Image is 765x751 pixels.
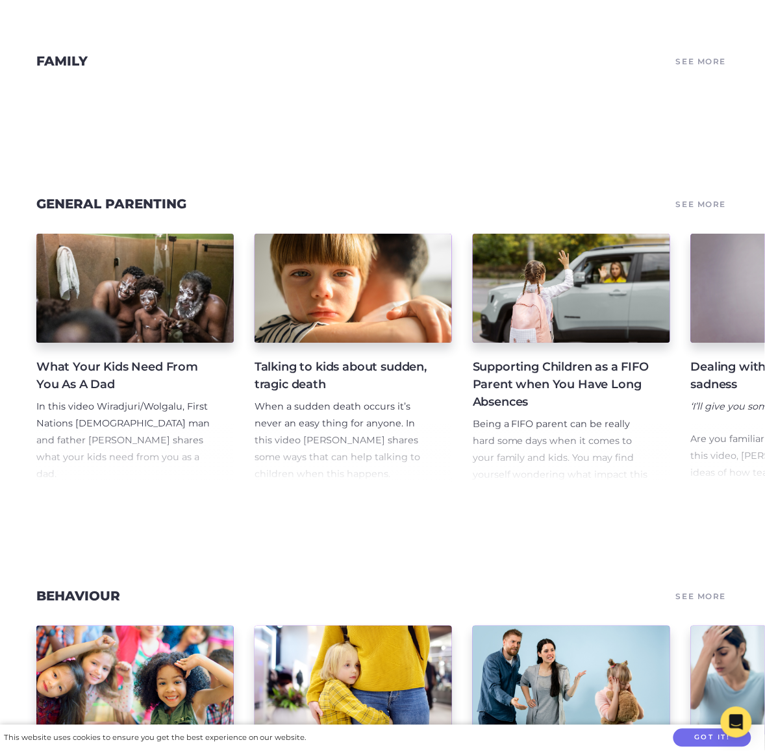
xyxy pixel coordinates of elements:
[36,196,186,212] a: General Parenting
[473,416,649,584] p: Being a FIFO parent can be really hard some days when it comes to your family and kids. You may f...
[674,587,729,605] a: See More
[674,52,729,70] a: See More
[255,399,431,483] p: When a sudden death occurs it’s never an easy thing for anyone. In this video [PERSON_NAME] share...
[721,707,752,738] div: Open Intercom Messenger
[36,399,213,483] p: In this video Wiradjuri/Wolgalu, First Nations [DEMOGRAPHIC_DATA] man and father [PERSON_NAME] sh...
[36,53,88,69] a: Family
[4,732,307,745] div: This website uses cookies to ensure you get the best experience on our website.
[36,588,120,604] a: Behaviour
[36,358,213,393] h4: What Your Kids Need From You As A Dad
[673,729,751,748] button: Got it!
[36,234,234,483] a: What Your Kids Need From You As A Dad In this video Wiradjuri/Wolgalu, First Nations [DEMOGRAPHIC...
[255,234,452,483] a: Talking to kids about sudden, tragic death When a sudden death occurs it’s never an easy thing fo...
[473,358,649,411] h4: Supporting Children as a FIFO Parent when You Have Long Absences
[473,234,670,483] a: Supporting Children as a FIFO Parent when You Have Long Absences Being a FIFO parent can be reall...
[674,195,729,213] a: See More
[255,358,431,393] h4: Talking to kids about sudden, tragic death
